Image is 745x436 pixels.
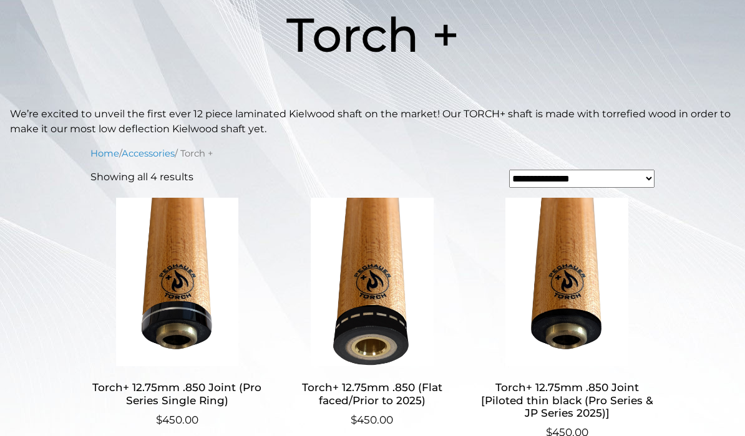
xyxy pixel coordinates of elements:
[480,376,654,425] h2: Torch+ 12.75mm .850 Joint [Piloted thin black (Pro Series & JP Series 2025)]
[90,198,264,428] a: Torch+ 12.75mm .850 Joint (Pro Series Single Ring) $450.00
[509,170,655,188] select: Shop order
[90,148,119,159] a: Home
[156,414,162,426] span: $
[285,376,459,412] h2: Torch+ 12.75mm .850 (Flat faced/Prior to 2025)
[10,107,735,137] p: We’re excited to unveil the first ever 12 piece laminated Kielwood shaft on the market! Our TORCH...
[285,198,459,428] a: Torch+ 12.75mm .850 (Flat faced/Prior to 2025) $450.00
[351,414,393,426] bdi: 450.00
[286,6,459,64] span: Torch +
[285,198,459,366] img: Torch+ 12.75mm .850 (Flat faced/Prior to 2025)
[122,148,175,159] a: Accessories
[351,414,357,426] span: $
[90,376,264,412] h2: Torch+ 12.75mm .850 Joint (Pro Series Single Ring)
[90,198,264,366] img: Torch+ 12.75mm .850 Joint (Pro Series Single Ring)
[480,198,654,366] img: Torch+ 12.75mm .850 Joint [Piloted thin black (Pro Series & JP Series 2025)]
[90,147,655,160] nav: Breadcrumb
[90,170,193,185] p: Showing all 4 results
[156,414,198,426] bdi: 450.00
